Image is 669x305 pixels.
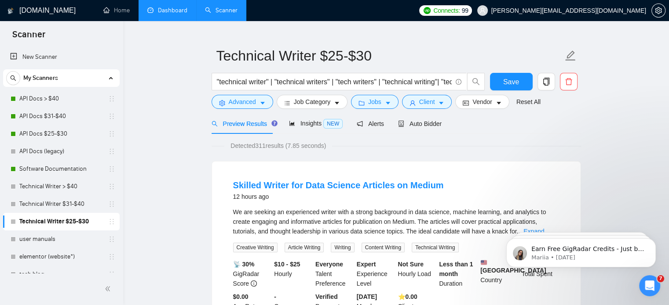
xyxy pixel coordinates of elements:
button: settingAdvancedcaret-down [212,95,273,109]
button: search [6,71,20,85]
span: Technical Writing [412,243,458,252]
span: holder [108,130,115,137]
b: [DATE] [357,293,377,300]
span: holder [108,95,115,102]
span: area-chart [289,120,295,126]
span: copy [538,78,555,86]
span: Article Writing [285,243,324,252]
button: delete [560,73,578,90]
span: Job Category [294,97,330,107]
span: notification [357,121,363,127]
span: holder [108,183,115,190]
div: 12 hours ago [233,191,444,202]
span: 7 [657,275,664,282]
span: holder [108,165,115,172]
span: info-circle [456,79,461,85]
button: copy [537,73,555,90]
button: setting [651,4,665,18]
button: search [467,73,485,90]
span: holder [108,113,115,120]
div: Tooltip anchor [271,119,278,127]
b: Expert [357,261,376,268]
a: API Docs (legacy) [19,143,103,160]
a: searchScanner [205,7,238,14]
div: Hourly [272,259,314,288]
a: API Docs $25-$30 [19,125,103,143]
a: elementor (website*) [19,248,103,266]
b: ⭐️ 0.00 [398,293,417,300]
a: Software Documentation [19,160,103,178]
span: caret-down [385,100,391,106]
b: [GEOGRAPHIC_DATA] [480,259,546,274]
a: user manuals [19,230,103,248]
b: Everyone [315,261,343,268]
button: folderJobscaret-down [351,95,398,109]
span: delete [560,78,577,86]
b: $10 - $25 [274,261,300,268]
img: logo [7,4,14,18]
span: search [468,78,484,86]
div: Duration [437,259,479,288]
span: Jobs [368,97,381,107]
b: Not Sure [398,261,424,268]
span: user [409,100,416,106]
span: caret-down [334,100,340,106]
a: Technical Writer > $40 [19,178,103,195]
iframe: Intercom notifications message [493,220,669,281]
a: Technical Writer $31-$40 [19,195,103,213]
span: Scanner [5,28,52,47]
a: New Scanner [10,48,113,66]
span: holder [108,148,115,155]
div: We are seeking an experienced writer with a strong background in data science, machine learning, ... [233,207,559,236]
button: barsJob Categorycaret-down [277,95,347,109]
span: holder [108,201,115,208]
span: My Scanners [23,69,58,87]
iframe: Intercom live chat [639,275,660,296]
input: Scanner name... [216,45,563,67]
span: Client [419,97,435,107]
a: Technical Writer $25-$30 [19,213,103,230]
span: Writing [331,243,354,252]
span: folder [358,100,365,106]
span: double-left [105,284,113,293]
a: Skilled Writer for Data Science Articles on Medium [233,180,444,190]
span: caret-down [438,100,444,106]
b: 📡 30% [233,261,255,268]
button: userClientcaret-down [402,95,452,109]
input: Search Freelance Jobs... [217,76,452,87]
img: upwork-logo.png [424,7,431,14]
span: holder [108,218,115,225]
span: search [212,121,218,127]
img: 🇺🇸 [481,259,487,266]
b: Verified [315,293,338,300]
span: Save [503,76,519,87]
b: $0.00 [233,293,249,300]
a: dashboardDashboard [147,7,187,14]
span: Auto Bidder [398,120,442,127]
a: tech blog [19,266,103,283]
span: holder [108,253,115,260]
span: Insights [289,120,343,127]
span: Detected 311 results (7.85 seconds) [224,141,332,151]
div: Talent Preference [314,259,355,288]
b: - [274,293,276,300]
button: Save [490,73,533,90]
a: setting [651,7,665,14]
div: Experience Level [355,259,396,288]
span: edit [565,50,576,61]
span: info-circle [251,280,257,287]
span: NEW [323,119,343,129]
span: setting [219,100,225,106]
span: Connects: [433,6,460,15]
div: Country [479,259,520,288]
span: Alerts [357,120,384,127]
span: Creative Writing [233,243,278,252]
span: caret-down [496,100,502,106]
span: Advanced [229,97,256,107]
b: Less than 1 month [439,261,473,277]
span: holder [108,271,115,278]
